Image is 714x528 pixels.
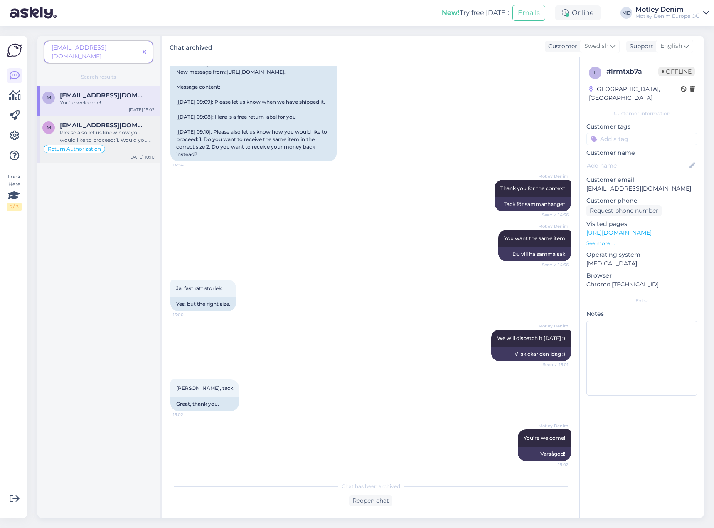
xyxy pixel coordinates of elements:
[586,259,697,268] p: [MEDICAL_DATA]
[537,223,569,229] span: Motley Denim
[173,162,204,168] span: 14:54
[586,149,697,157] p: Customer name
[586,280,697,289] p: Chrome [TECHNICAL_ID]
[512,5,545,21] button: Emails
[170,41,212,52] label: Chat archived
[586,205,662,216] div: Request phone number
[498,247,571,261] div: Du vill ha samma sak
[442,8,509,18] div: Try free [DATE]:
[587,161,688,170] input: Add name
[7,173,22,211] div: Look Here
[170,57,337,161] div: New message New message from: . Message content: [[DATE] 09:09]: Please let us know when we have ...
[586,310,697,318] p: Notes
[47,94,51,101] span: M
[170,297,236,311] div: Yes, but the right size.
[173,312,204,318] span: 15:00
[173,411,204,418] span: 15:02
[635,6,700,13] div: Motley Denim
[586,122,697,131] p: Customer tags
[584,42,608,51] span: Swedish
[555,5,601,20] div: Online
[537,461,569,468] span: 15:02
[586,240,697,247] p: See more ...
[129,154,155,160] div: [DATE] 10:10
[60,129,155,144] div: Please also let us know how you would like to proceed: 1. Would you like to get the same item in ...
[176,385,233,391] span: [PERSON_NAME], tack
[537,212,569,218] span: Seen ✓ 14:56
[60,99,155,107] div: You're welcome!
[537,262,569,268] span: Seen ✓ 14:56
[586,133,697,145] input: Add a tag
[660,42,682,51] span: English
[60,92,146,99] span: Mattias.schonning@gmail.com
[586,176,697,184] p: Customer email
[545,42,577,51] div: Customer
[442,9,460,17] b: New!
[495,197,571,211] div: Tack för sammanhanget
[47,124,51,131] span: m
[491,347,571,361] div: Vi skickar den idag :)
[518,447,571,461] div: Varsågod!
[170,397,239,411] div: Great, thank you.
[7,203,22,211] div: 2 / 3
[658,67,695,76] span: Offline
[586,196,697,205] p: Customer phone
[537,362,569,368] span: Seen ✓ 15:01
[227,69,284,75] a: [URL][DOMAIN_NAME]
[635,6,709,20] a: Motley DenimMotley Denim Europe OÜ
[586,229,652,236] a: [URL][DOMAIN_NAME]
[497,335,565,341] span: We will dispatch it [DATE] :)
[48,146,101,151] span: Return Authorization
[176,285,223,291] span: Ja, fast rätt storlek.
[586,184,697,193] p: [EMAIL_ADDRESS][DOMAIN_NAME]
[586,297,697,305] div: Extra
[504,235,565,241] span: You want the same item
[586,271,697,280] p: Browser
[620,7,632,19] div: MD
[537,423,569,429] span: Motley Denim
[349,495,392,506] div: Reopen chat
[7,42,22,58] img: Askly Logo
[60,121,146,129] span: mattias.schonning@gmail.com
[537,323,569,329] span: Motley Denim
[606,67,658,77] div: # lrmtxb7a
[635,13,700,20] div: Motley Denim Europe OÜ
[342,483,400,490] span: Chat has been archived
[52,44,106,60] span: [EMAIL_ADDRESS][DOMAIN_NAME]
[586,250,697,259] p: Operating system
[626,42,653,51] div: Support
[129,107,155,113] div: [DATE] 15:02
[524,435,565,441] span: You're welcome!
[586,110,697,117] div: Customer information
[586,220,697,228] p: Visited pages
[589,85,681,102] div: [GEOGRAPHIC_DATA], [GEOGRAPHIC_DATA]
[594,69,597,76] span: l
[537,173,569,179] span: Motley Denim
[81,73,116,81] span: Search results
[500,185,565,191] span: Thank you for the context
